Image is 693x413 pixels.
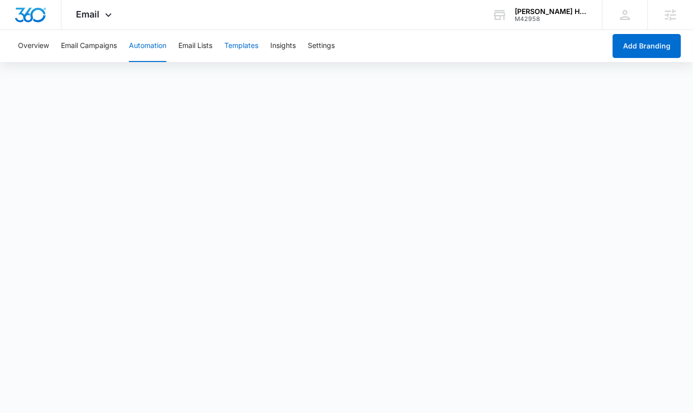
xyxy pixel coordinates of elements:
button: Automation [129,30,166,62]
button: Templates [224,30,258,62]
button: Overview [18,30,49,62]
button: Settings [308,30,335,62]
button: Email Lists [178,30,212,62]
div: account id [515,15,588,22]
div: account name [515,7,588,15]
button: Add Branding [613,34,681,58]
button: Insights [270,30,296,62]
span: Email [76,9,100,19]
button: Email Campaigns [61,30,117,62]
